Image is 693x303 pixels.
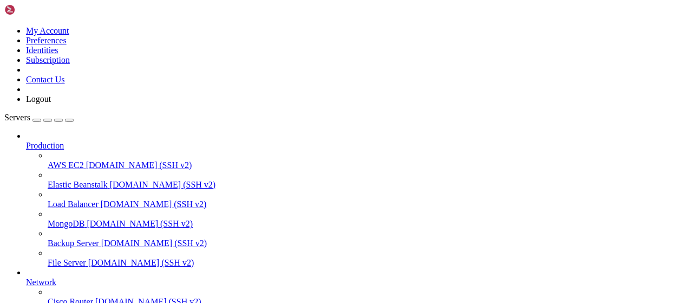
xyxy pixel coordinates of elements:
[48,190,689,209] li: Load Balancer [DOMAIN_NAME] (SSH v2)
[48,180,689,190] a: Elastic Beanstalk [DOMAIN_NAME] (SSH v2)
[48,258,86,267] span: File Server
[48,209,689,229] li: MongoDB [DOMAIN_NAME] (SSH v2)
[26,46,58,55] a: Identities
[48,151,689,170] li: AWS EC2 [DOMAIN_NAME] (SSH v2)
[48,258,689,268] a: File Server [DOMAIN_NAME] (SSH v2)
[88,258,194,267] span: [DOMAIN_NAME] (SSH v2)
[48,219,84,228] span: MongoDB
[101,238,207,248] span: [DOMAIN_NAME] (SSH v2)
[48,238,689,248] a: Backup Server [DOMAIN_NAME] (SSH v2)
[48,160,84,170] span: AWS EC2
[26,278,56,287] span: Network
[26,26,69,35] a: My Account
[26,55,70,65] a: Subscription
[26,131,689,268] li: Production
[48,170,689,190] li: Elastic Beanstalk [DOMAIN_NAME] (SSH v2)
[48,160,689,170] a: AWS EC2 [DOMAIN_NAME] (SSH v2)
[26,141,689,151] a: Production
[48,248,689,268] li: File Server [DOMAIN_NAME] (SSH v2)
[4,113,30,122] span: Servers
[26,75,65,84] a: Contact Us
[26,94,51,104] a: Logout
[48,199,99,209] span: Load Balancer
[26,36,67,45] a: Preferences
[86,160,192,170] span: [DOMAIN_NAME] (SSH v2)
[110,180,216,189] span: [DOMAIN_NAME] (SSH v2)
[26,278,689,287] a: Network
[4,4,67,15] img: Shellngn
[101,199,207,209] span: [DOMAIN_NAME] (SSH v2)
[48,219,689,229] a: MongoDB [DOMAIN_NAME] (SSH v2)
[26,141,64,150] span: Production
[48,180,108,189] span: Elastic Beanstalk
[48,238,99,248] span: Backup Server
[48,199,689,209] a: Load Balancer [DOMAIN_NAME] (SSH v2)
[48,229,689,248] li: Backup Server [DOMAIN_NAME] (SSH v2)
[4,113,74,122] a: Servers
[87,219,193,228] span: [DOMAIN_NAME] (SSH v2)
